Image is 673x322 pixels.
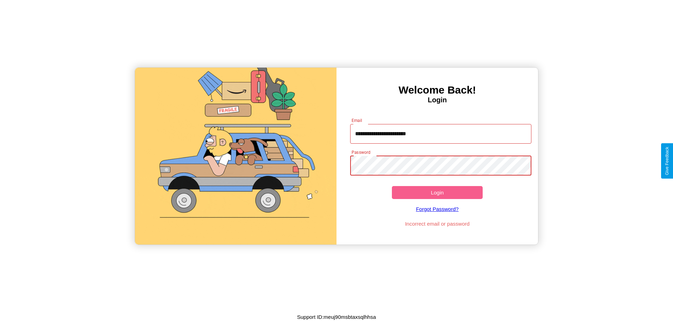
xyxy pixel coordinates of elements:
[135,68,336,245] img: gif
[392,186,483,199] button: Login
[665,147,669,175] div: Give Feedback
[352,117,362,123] label: Email
[297,312,376,322] p: Support ID: meuj90msbtaxsqlhhsa
[352,149,370,155] label: Password
[336,84,538,96] h3: Welcome Back!
[347,199,528,219] a: Forgot Password?
[347,219,528,228] p: Incorrect email or password
[336,96,538,104] h4: Login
